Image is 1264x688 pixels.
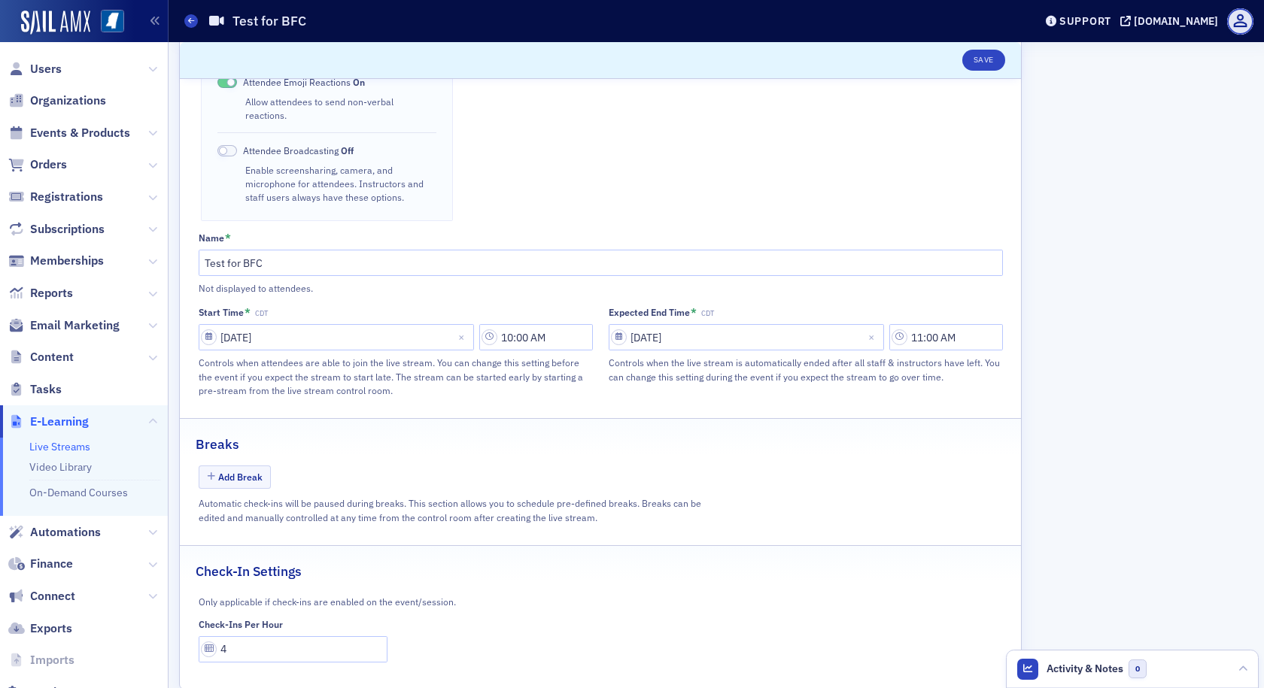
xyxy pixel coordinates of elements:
[199,619,283,630] div: Check-Ins Per Hour
[8,620,72,637] a: Exports
[29,440,90,453] a: Live Streams
[29,486,128,499] a: On-Demand Courses
[30,524,101,541] span: Automations
[245,163,436,205] div: Enable screensharing, camera, and microphone for attendees. Instructors and staff users always ha...
[30,92,106,109] span: Organizations
[199,592,704,608] div: Only applicable if check-ins are enabled on the event/session.
[1134,14,1218,28] div: [DOMAIN_NAME]
[8,317,120,334] a: Email Marketing
[8,189,103,205] a: Registrations
[479,324,593,350] input: 00:00 AM
[1227,8,1253,35] span: Profile
[232,12,306,30] h1: Test for BFC
[1129,659,1147,678] span: 0
[30,125,130,141] span: Events & Products
[8,588,75,605] a: Connect
[30,349,74,365] span: Content
[30,588,75,605] span: Connect
[691,306,697,320] abbr: This field is required
[864,324,884,350] button: Close
[8,652,74,668] a: Imports
[245,95,436,123] div: Allow attendees to send non-verbal reactions.
[8,156,67,173] a: Orders
[701,309,714,318] span: CDT
[8,253,104,269] a: Memberships
[30,381,62,398] span: Tasks
[255,309,268,318] span: CDT
[199,356,593,397] div: Controls when attendees are able to join the live stream. You can change this setting before the ...
[609,356,1003,383] div: Controls when the live stream is automatically ended after all staff & instructors have left. You...
[609,307,690,318] div: Expected End Time
[199,281,704,295] div: Not displayed to attendees.
[30,189,103,205] span: Registrations
[225,232,231,245] abbr: This field is required
[21,11,90,35] img: SailAMX
[30,61,62,77] span: Users
[199,465,272,489] button: Add Break
[30,317,120,334] span: Email Marketing
[341,144,354,156] span: Off
[8,414,89,430] a: E-Learning
[29,460,92,474] a: Video Library
[30,620,72,637] span: Exports
[1047,661,1123,677] span: Activity & Notes
[30,556,73,572] span: Finance
[1059,14,1111,28] div: Support
[30,253,104,269] span: Memberships
[962,50,1005,71] button: Save
[454,324,474,350] button: Close
[30,285,73,302] span: Reports
[8,221,105,238] a: Subscriptions
[353,76,365,88] span: On
[8,556,73,572] a: Finance
[1120,16,1223,26] button: [DOMAIN_NAME]
[199,307,244,318] div: Start Time
[199,232,224,244] div: Name
[30,652,74,668] span: Imports
[30,156,67,173] span: Orders
[609,324,884,350] input: MM/DD/YYYY
[8,349,74,365] a: Content
[30,221,105,238] span: Subscriptions
[199,496,704,524] div: Automatic check-ins will be paused during breaks. This section allows you to schedule pre-defined...
[101,10,124,33] img: SailAMX
[8,92,106,109] a: Organizations
[8,524,101,541] a: Automations
[8,61,62,77] a: Users
[90,10,124,35] a: View Homepage
[196,562,302,581] h2: Check-In Settings
[8,381,62,398] a: Tasks
[217,77,237,88] span: On
[8,125,130,141] a: Events & Products
[243,144,354,157] span: Attendee Broadcasting
[217,145,237,156] span: Off
[196,435,239,454] h2: Breaks
[889,324,1003,350] input: 00:00 AM
[243,75,365,89] span: Attendee Emoji Reactions
[245,306,251,320] abbr: This field is required
[199,324,474,350] input: MM/DD/YYYY
[8,285,73,302] a: Reports
[30,414,89,430] span: E-Learning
